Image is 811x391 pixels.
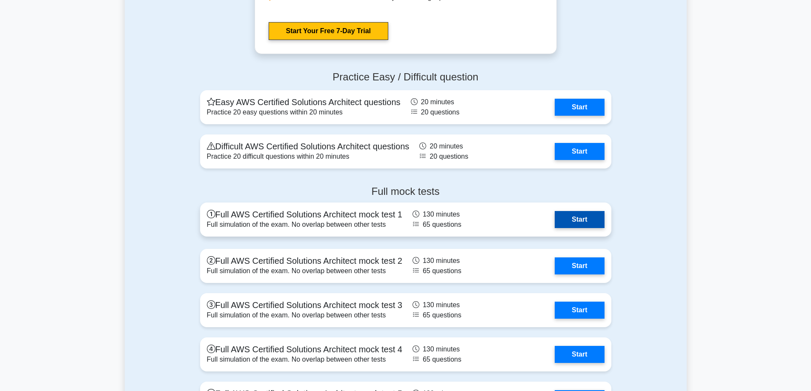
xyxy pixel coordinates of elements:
h4: Practice Easy / Difficult question [200,71,611,83]
h4: Full mock tests [200,186,611,198]
a: Start Your Free 7-Day Trial [269,22,388,40]
a: Start [555,211,604,228]
a: Start [555,257,604,274]
a: Start [555,346,604,363]
a: Start [555,99,604,116]
a: Start [555,302,604,319]
a: Start [555,143,604,160]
